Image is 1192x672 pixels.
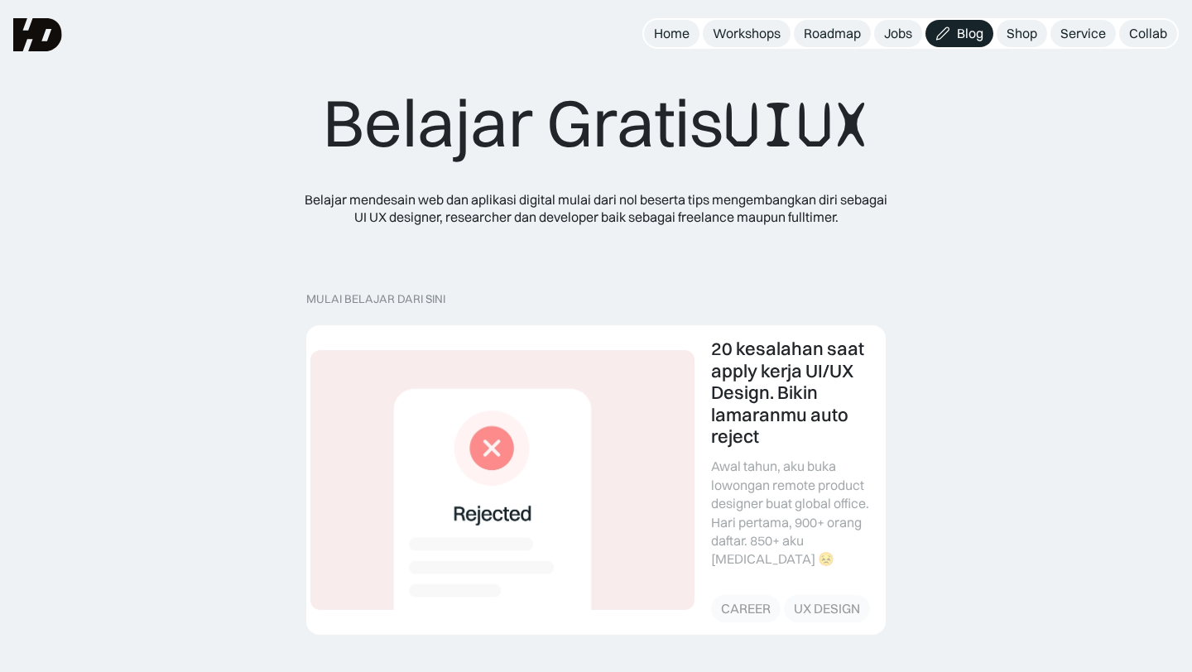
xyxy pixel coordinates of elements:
a: Shop [997,20,1047,47]
div: Collab [1129,25,1167,42]
div: Shop [1007,25,1037,42]
a: Home [644,20,699,47]
a: Workshops [703,20,791,47]
div: Belajar Gratis [323,83,869,165]
a: Collab [1119,20,1177,47]
a: Jobs [874,20,922,47]
span: UIUX [723,85,869,165]
div: MULAI BELAJAR DARI SINI [306,292,886,306]
div: Belajar mendesain web dan aplikasi digital mulai dari nol beserta tips mengembangkan diri sebagai... [298,191,894,226]
a: Service [1050,20,1116,47]
div: Service [1060,25,1106,42]
div: Workshops [713,25,781,42]
div: Blog [957,25,983,42]
a: Roadmap [794,20,871,47]
div: Jobs [884,25,912,42]
div: Home [654,25,690,42]
div: Roadmap [804,25,861,42]
a: Blog [925,20,993,47]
